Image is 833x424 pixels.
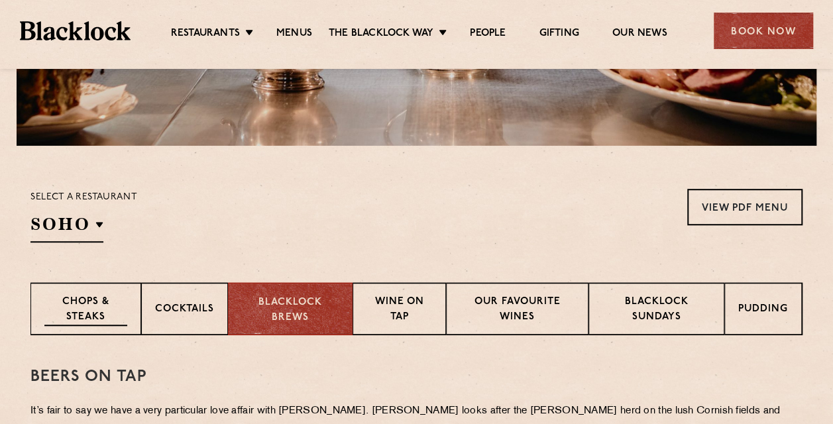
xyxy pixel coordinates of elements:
p: Cocktails [155,302,214,319]
p: Our favourite wines [460,295,575,326]
div: Book Now [714,13,813,49]
p: Wine on Tap [366,295,431,326]
p: Chops & Steaks [44,295,127,326]
a: Restaurants [171,27,240,42]
p: Blacklock Sundays [602,295,710,326]
a: Gifting [539,27,579,42]
h2: SOHO [30,213,103,242]
p: Select a restaurant [30,189,137,206]
p: Pudding [738,302,788,319]
p: Blacklock Brews [242,295,339,325]
img: BL_Textured_Logo-footer-cropped.svg [20,21,131,40]
a: View PDF Menu [687,189,803,225]
a: Our News [612,27,667,42]
a: The Blacklock Way [329,27,433,42]
h3: Beers on tap [30,368,803,386]
a: Menus [276,27,312,42]
a: People [470,27,506,42]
